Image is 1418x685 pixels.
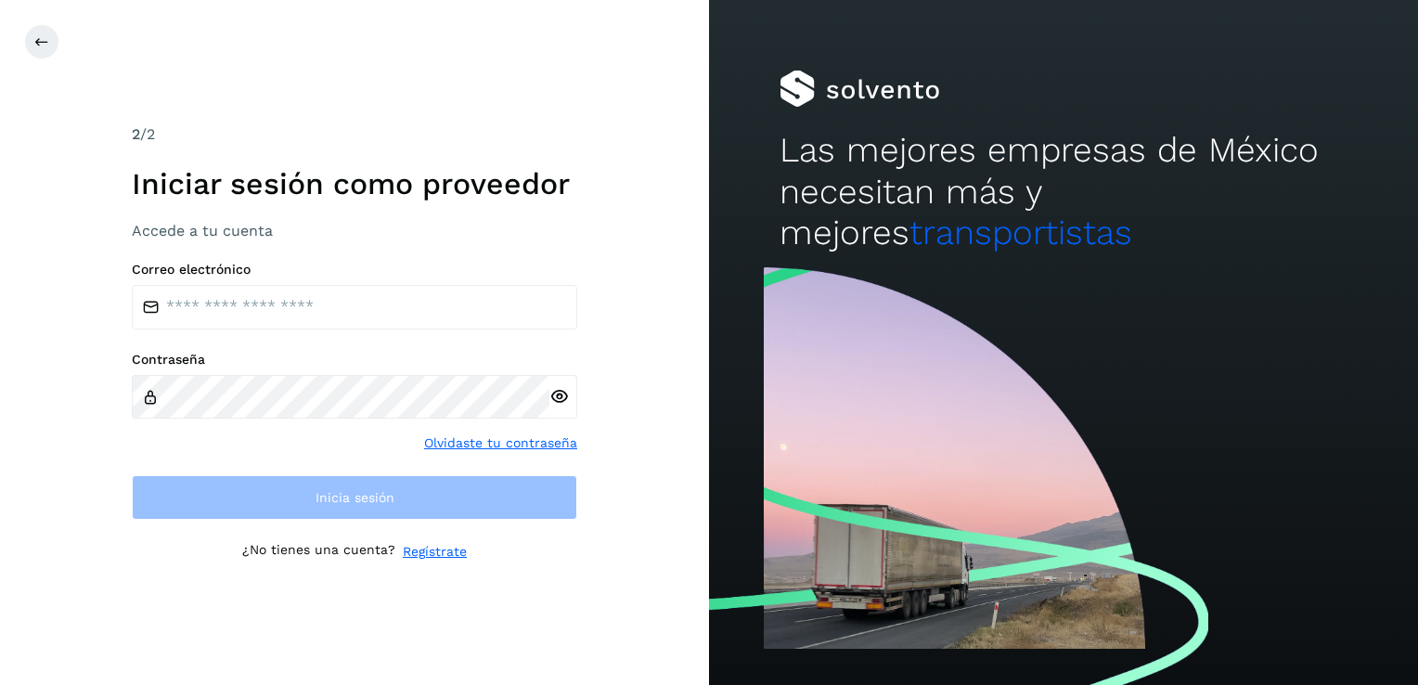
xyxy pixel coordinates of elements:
p: ¿No tienes una cuenta? [242,542,395,562]
button: Inicia sesión [132,475,577,520]
span: transportistas [909,213,1132,252]
span: Inicia sesión [316,491,394,504]
label: Correo electrónico [132,262,577,278]
h3: Accede a tu cuenta [132,222,577,239]
span: 2 [132,125,140,143]
h2: Las mejores empresas de México necesitan más y mejores [780,130,1347,253]
a: Olvidaste tu contraseña [424,433,577,453]
h1: Iniciar sesión como proveedor [132,166,577,201]
a: Regístrate [403,542,467,562]
div: /2 [132,123,577,146]
label: Contraseña [132,352,577,368]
